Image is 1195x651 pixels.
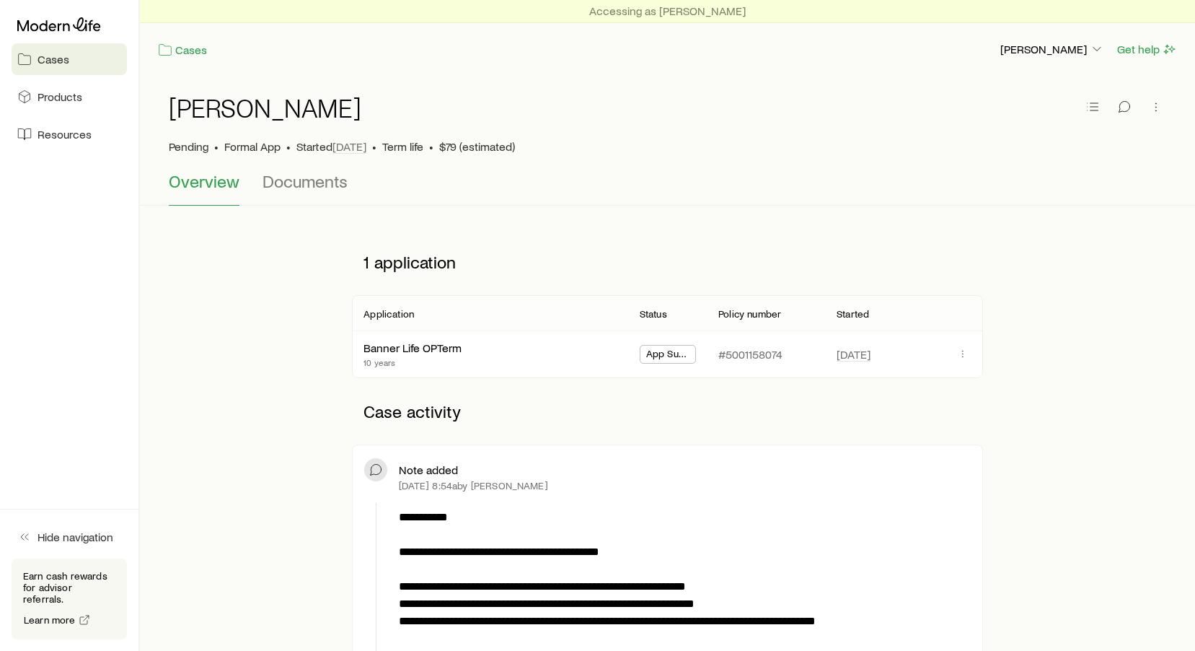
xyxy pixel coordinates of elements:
div: Case details tabs [169,171,1166,206]
span: • [372,139,376,154]
span: Overview [169,171,239,191]
p: 1 application [352,240,982,284]
p: Earn cash rewards for advisor referrals. [23,570,115,605]
p: Case activity [352,390,982,433]
p: Status [640,308,667,320]
span: Cases [38,52,69,66]
span: • [214,139,219,154]
p: [DATE] 8:54a by [PERSON_NAME] [399,480,547,491]
button: Hide navigation [12,521,127,553]
p: Started [296,139,366,154]
p: #5001158074 [718,347,782,362]
a: Cases [157,42,208,58]
span: $79 (estimated) [439,139,515,154]
p: [PERSON_NAME] [1000,42,1104,56]
a: Products [12,81,127,113]
span: Formal App [224,139,281,154]
span: Resources [38,127,92,141]
span: Term life [382,139,423,154]
a: Resources [12,118,127,150]
div: Earn cash rewards for advisor referrals.Learn more [12,559,127,639]
p: Application [363,308,414,320]
p: Pending [169,139,208,154]
button: Get help [1116,41,1178,58]
a: Banner Life OPTerm [363,341,462,354]
button: [PERSON_NAME] [1000,41,1105,58]
span: [DATE] [332,139,366,154]
span: • [286,139,291,154]
h1: [PERSON_NAME] [169,93,361,122]
span: App Submitted [646,348,689,363]
span: Learn more [24,615,76,625]
p: Accessing as [PERSON_NAME] [589,4,746,18]
span: Products [38,89,82,104]
p: Note added [399,463,458,477]
p: 10 years [363,357,462,368]
div: Banner Life OPTerm [363,341,462,356]
p: Policy number [718,308,781,320]
a: Cases [12,43,127,75]
span: [DATE] [837,347,870,362]
p: Started [837,308,869,320]
span: Documents [263,171,348,191]
span: Hide navigation [38,530,113,544]
span: • [429,139,433,154]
